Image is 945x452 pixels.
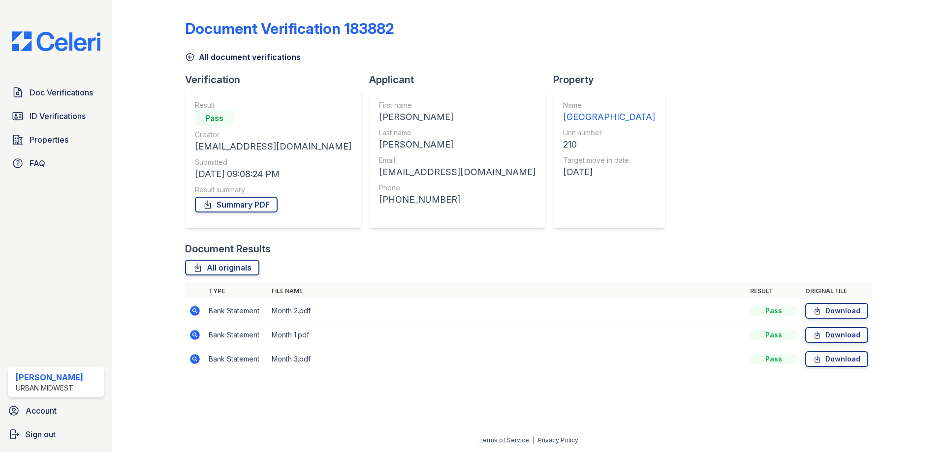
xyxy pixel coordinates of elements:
a: ID Verifications [8,106,104,126]
span: Doc Verifications [30,87,93,98]
div: Urban Midwest [16,383,83,393]
img: CE_Logo_Blue-a8612792a0a2168367f1c8372b55b34899dd931a85d93a1a3d3e32e68fde9ad4.png [4,31,108,51]
div: [PERSON_NAME] [379,110,535,124]
th: Result [746,283,801,299]
td: Month 2.pdf [268,299,746,323]
div: Result summary [195,185,351,195]
a: All originals [185,260,259,275]
div: Submitted [195,157,351,167]
div: Pass [750,330,797,340]
div: | [533,436,535,444]
div: [PERSON_NAME] [16,371,83,383]
a: Download [805,303,868,319]
div: Email [379,155,535,165]
span: Account [26,405,57,417]
a: Account [4,401,108,421]
div: Pass [750,354,797,364]
div: [EMAIL_ADDRESS][DOMAIN_NAME] [379,165,535,179]
td: Bank Statement [205,299,268,323]
div: Applicant [369,73,553,87]
div: [PERSON_NAME] [379,138,535,151]
a: Sign out [4,424,108,444]
a: Download [805,351,868,367]
div: [DATE] [563,165,655,179]
a: Download [805,327,868,343]
th: Original file [801,283,872,299]
div: Unit number [563,128,655,138]
div: [PHONE_NUMBER] [379,193,535,207]
div: [GEOGRAPHIC_DATA] [563,110,655,124]
div: Phone [379,183,535,193]
span: Sign out [26,428,56,440]
a: Privacy Policy [538,436,578,444]
div: Property [553,73,673,87]
span: FAQ [30,157,45,169]
a: All document verifications [185,51,301,63]
a: Doc Verifications [8,83,104,102]
div: Name [563,100,655,110]
a: FAQ [8,153,104,173]
div: 210 [563,138,655,151]
div: Pass [750,306,797,316]
span: ID Verifications [30,110,86,122]
a: Properties [8,130,104,150]
div: Document Results [185,242,271,256]
div: Pass [195,110,234,126]
td: Month 3.pdf [268,347,746,371]
td: Bank Statement [205,323,268,347]
div: Document Verification 183882 [185,20,394,37]
div: Target move in date [563,155,655,165]
span: Properties [30,134,68,146]
td: Month 1.pdf [268,323,746,347]
a: Name [GEOGRAPHIC_DATA] [563,100,655,124]
div: First name [379,100,535,110]
a: Summary PDF [195,197,278,212]
div: [DATE] 09:08:24 PM [195,167,351,181]
div: Verification [185,73,369,87]
th: Type [205,283,268,299]
a: Terms of Service [479,436,529,444]
div: Last name [379,128,535,138]
th: File name [268,283,746,299]
td: Bank Statement [205,347,268,371]
div: [EMAIL_ADDRESS][DOMAIN_NAME] [195,140,351,153]
div: Result [195,100,351,110]
div: Creator [195,130,351,140]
